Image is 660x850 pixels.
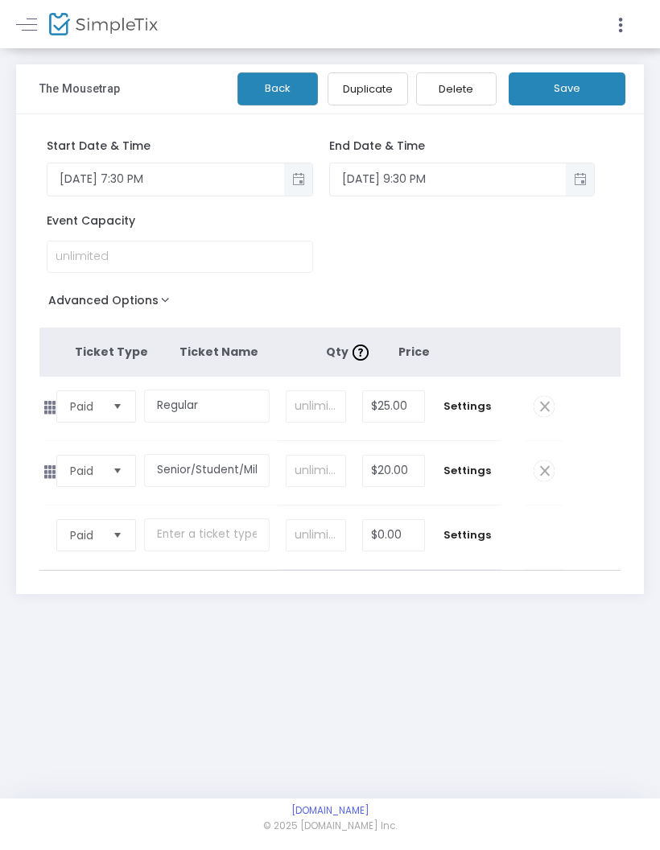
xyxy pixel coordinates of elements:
[39,82,120,96] h3: The Mousetrap
[70,398,100,415] span: Paid
[328,72,408,105] button: Duplicate
[363,520,423,551] input: Price
[47,212,158,229] span: Event Capacity
[363,391,423,422] input: Price
[416,72,497,105] button: Delete
[330,166,567,192] input: Select date & time
[363,456,423,486] input: Price
[291,804,369,817] a: [DOMAIN_NAME]
[441,398,493,415] span: Settings
[326,344,373,360] span: Qty
[47,138,151,154] span: Start Date & Time
[287,391,345,422] input: unlimited
[329,138,425,154] span: End Date & Time
[106,391,129,422] button: Select
[287,520,345,551] input: unlimited
[144,518,270,551] input: Enter a ticket type name. e.g. General Admission
[441,527,493,543] span: Settings
[70,463,100,479] span: Paid
[509,72,625,105] button: Save
[75,344,148,360] span: Ticket Type
[284,163,312,196] button: Toggle popup
[106,520,129,551] button: Select
[39,289,185,318] button: Advanced Options
[441,463,493,479] span: Settings
[179,344,258,360] span: Ticket Name
[398,344,430,360] span: Price
[70,527,100,543] span: Paid
[106,456,129,486] button: Select
[47,241,312,272] input: unlimited
[144,454,270,487] input: Enter a ticket type name. e.g. General Admission
[566,163,594,196] button: Toggle popup
[263,819,397,834] span: © 2025 [DOMAIN_NAME] Inc.
[144,390,270,423] input: Enter a ticket type name. e.g. General Admission
[353,345,369,361] img: question-mark
[287,456,345,486] input: unlimited
[47,166,284,192] input: Select date & time
[237,72,318,105] button: Back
